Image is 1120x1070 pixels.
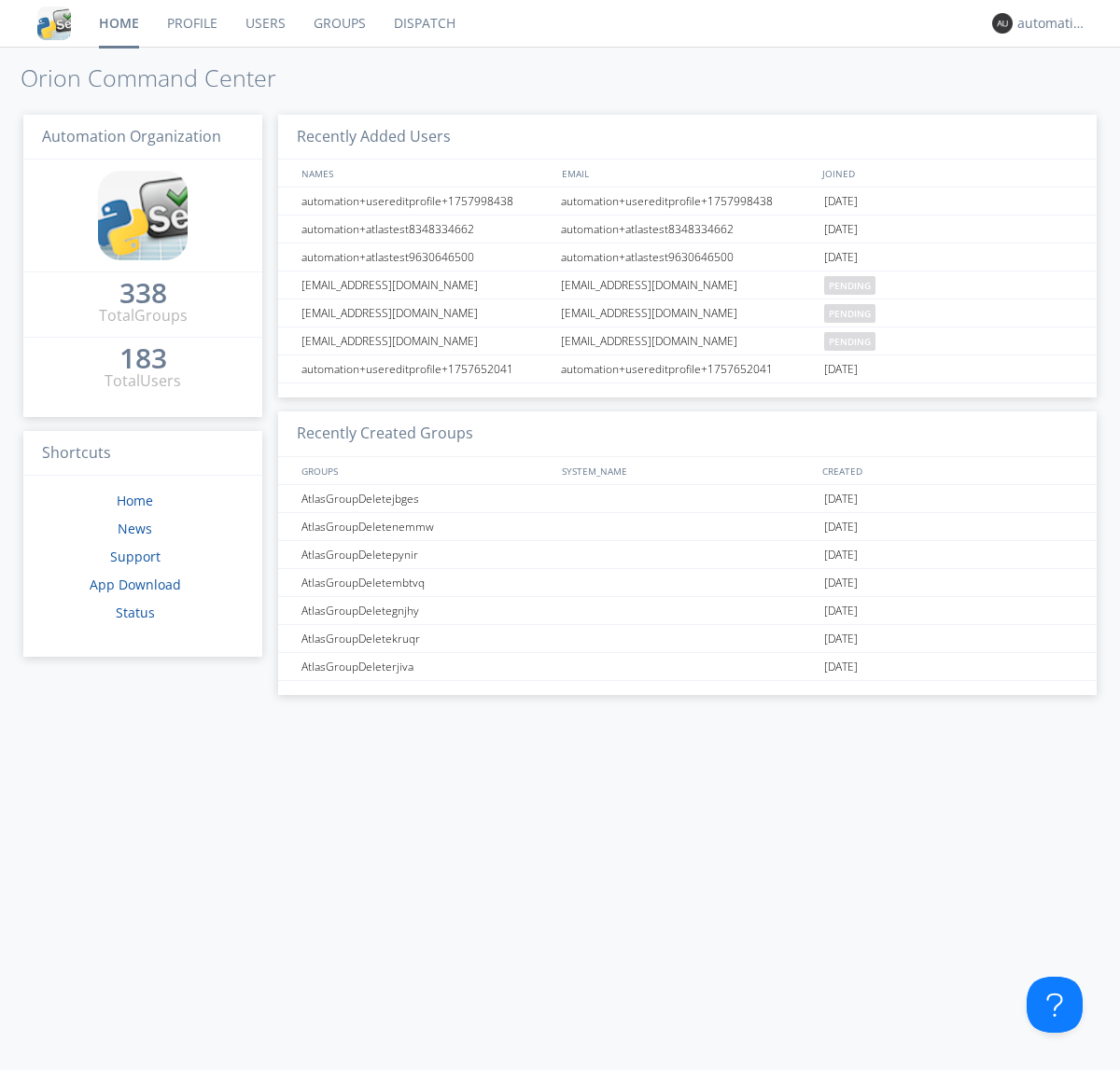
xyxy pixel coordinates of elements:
a: AtlasGroupDeletegnjhy[DATE] [278,597,1097,625]
img: 373638.png [992,13,1013,34]
div: automation+atlastest9630646500 [297,243,555,271]
span: pending [824,332,875,351]
div: [EMAIL_ADDRESS][DOMAIN_NAME] [297,271,555,299]
a: Support [110,548,161,565]
div: automation+atlas0035 [1017,14,1087,33]
a: [EMAIL_ADDRESS][DOMAIN_NAME][EMAIL_ADDRESS][DOMAIN_NAME]pending [278,271,1097,299]
h3: Recently Added Users [278,115,1097,160]
a: AtlasGroupDeletenemmw[DATE] [278,513,1097,541]
div: [EMAIL_ADDRESS][DOMAIN_NAME] [556,299,819,327]
div: AtlasGroupDeletenemmw [297,513,555,540]
div: automation+usereditprofile+1757998438 [297,188,555,215]
span: [DATE] [824,215,858,243]
span: [DATE] [824,243,858,271]
a: Status [116,604,155,621]
a: AtlasGroupDeletepynir[DATE] [278,541,1097,569]
div: automation+atlastest8348334662 [297,215,555,243]
span: [DATE] [824,597,858,625]
a: 338 [119,284,167,305]
img: cddb5a64eb264b2086981ab96f4c1ba7 [37,7,71,40]
div: automation+atlastest8348334662 [556,215,819,243]
a: automation+usereditprofile+1757998438automation+usereditprofile+1757998438[DATE] [278,188,1097,215]
div: [EMAIL_ADDRESS][DOMAIN_NAME] [297,299,555,327]
a: Home [117,492,153,509]
div: AtlasGroupDeletekruqr [297,625,555,652]
a: AtlasGroupDeletejbges[DATE] [278,485,1097,513]
span: pending [824,276,875,295]
div: [EMAIL_ADDRESS][DOMAIN_NAME] [556,327,819,354]
div: CREATED [818,457,1079,484]
span: [DATE] [824,541,858,569]
div: automation+atlastest9630646500 [556,243,819,271]
a: [EMAIL_ADDRESS][DOMAIN_NAME][EMAIL_ADDRESS][DOMAIN_NAME]pending [278,327,1097,355]
div: NAMES [297,160,553,187]
div: [EMAIL_ADDRESS][DOMAIN_NAME] [556,271,819,299]
div: automation+usereditprofile+1757652041 [556,355,819,382]
iframe: Toggle Customer Support [1027,977,1083,1033]
span: [DATE] [824,485,858,513]
a: App Download [90,576,181,593]
a: AtlasGroupDeletekruqr[DATE] [278,625,1097,653]
div: automation+usereditprofile+1757998438 [556,188,819,215]
h3: Shortcuts [23,431,262,477]
div: Total Groups [99,305,188,327]
span: [DATE] [824,625,858,653]
div: AtlasGroupDeleterjiva [297,653,555,680]
div: JOINED [818,160,1079,187]
div: 338 [119,284,167,302]
a: AtlasGroupDeletembtvq[DATE] [278,569,1097,597]
a: 183 [119,349,167,370]
h3: Recently Created Groups [278,411,1097,457]
div: [EMAIL_ADDRESS][DOMAIN_NAME] [297,327,555,354]
div: AtlasGroupDeletepynir [297,541,555,568]
img: cddb5a64eb264b2086981ab96f4c1ba7 [98,171,188,260]
a: [EMAIL_ADDRESS][DOMAIN_NAME][EMAIL_ADDRESS][DOMAIN_NAME]pending [278,299,1097,327]
span: pending [824,304,875,323]
a: AtlasGroupDeleterjiva[DATE] [278,653,1097,681]
a: automation+atlastest9630646500automation+atlastest9630646500[DATE] [278,243,1097,271]
span: [DATE] [824,569,858,597]
span: Automation Organization [42,126,221,146]
div: automation+usereditprofile+1757652041 [297,355,555,382]
span: [DATE] [824,188,858,215]
div: GROUPS [297,457,553,484]
div: Total Users [105,370,181,392]
div: AtlasGroupDeletejbges [297,485,555,512]
div: EMAIL [557,160,818,187]
div: AtlasGroupDeletembtvq [297,569,555,596]
div: 183 [119,349,167,368]
div: AtlasGroupDeletegnjhy [297,597,555,624]
a: News [118,520,152,537]
a: automation+usereditprofile+1757652041automation+usereditprofile+1757652041[DATE] [278,355,1097,383]
span: [DATE] [824,513,858,541]
span: [DATE] [824,355,858,383]
a: automation+atlastest8348334662automation+atlastest8348334662[DATE] [278,215,1097,243]
div: SYSTEM_NAME [557,457,818,484]
span: [DATE] [824,653,858,681]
